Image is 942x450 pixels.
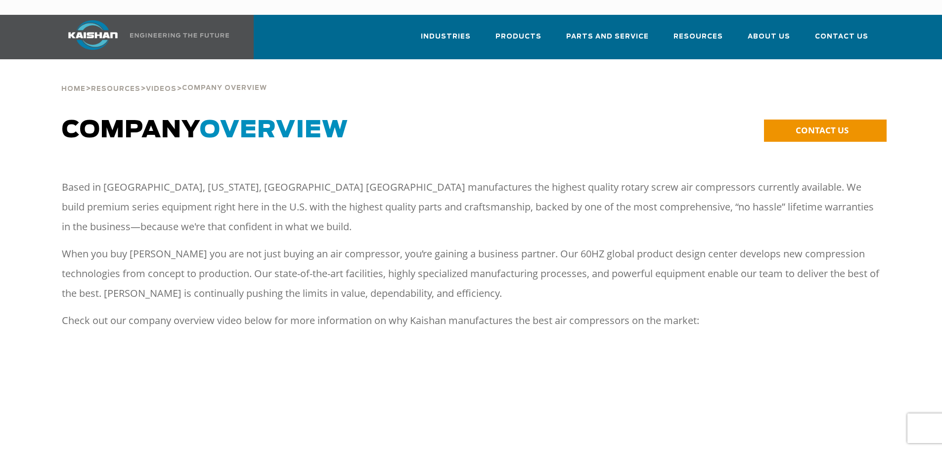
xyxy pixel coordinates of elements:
[673,24,723,57] a: Resources
[182,85,267,91] span: Company Overview
[200,119,348,142] span: Overview
[146,84,177,93] a: Videos
[130,33,229,38] img: Engineering the future
[566,24,649,57] a: Parts and Service
[815,31,868,42] span: Contact Us
[56,15,231,59] a: Kaishan USA
[62,311,881,330] p: Check out our company overview video below for more information on why Kaishan manufactures the b...
[748,24,790,57] a: About Us
[495,31,541,42] span: Products
[764,120,887,142] a: CONTACT US
[566,31,649,42] span: Parts and Service
[61,59,267,97] div: > > >
[748,31,790,42] span: About Us
[421,24,471,57] a: Industries
[61,84,86,93] a: Home
[673,31,723,42] span: Resources
[91,86,140,92] span: Resources
[495,24,541,57] a: Products
[796,124,849,136] span: CONTACT US
[61,86,86,92] span: Home
[62,177,881,237] p: Based in [GEOGRAPHIC_DATA], [US_STATE], [GEOGRAPHIC_DATA] [GEOGRAPHIC_DATA] manufactures the high...
[91,84,140,93] a: Resources
[62,119,348,142] span: Company
[56,20,130,50] img: kaishan logo
[815,24,868,57] a: Contact Us
[421,31,471,42] span: Industries
[146,86,177,92] span: Videos
[62,244,881,303] p: When you buy [PERSON_NAME] you are not just buying an air compressor, you’re gaining a business p...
